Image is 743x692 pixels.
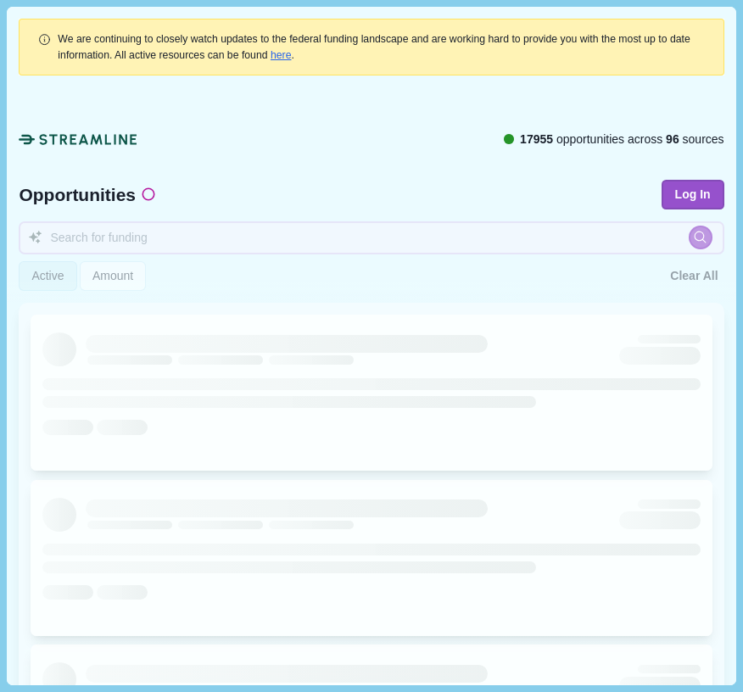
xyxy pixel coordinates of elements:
[664,261,723,291] button: Clear All
[520,131,724,148] span: opportunities across sources
[19,261,76,291] button: Active
[19,186,136,204] span: Opportunities
[666,132,679,146] span: 96
[58,33,690,60] span: We are continuing to closely watch updates to the federal funding landscape and are working hard ...
[662,180,724,209] button: Log In
[520,132,553,146] span: 17955
[31,269,64,283] span: Active
[80,261,146,291] button: Amount
[92,269,133,283] span: Amount
[58,31,705,63] div: .
[271,49,292,61] a: here
[19,221,723,254] input: Search for funding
